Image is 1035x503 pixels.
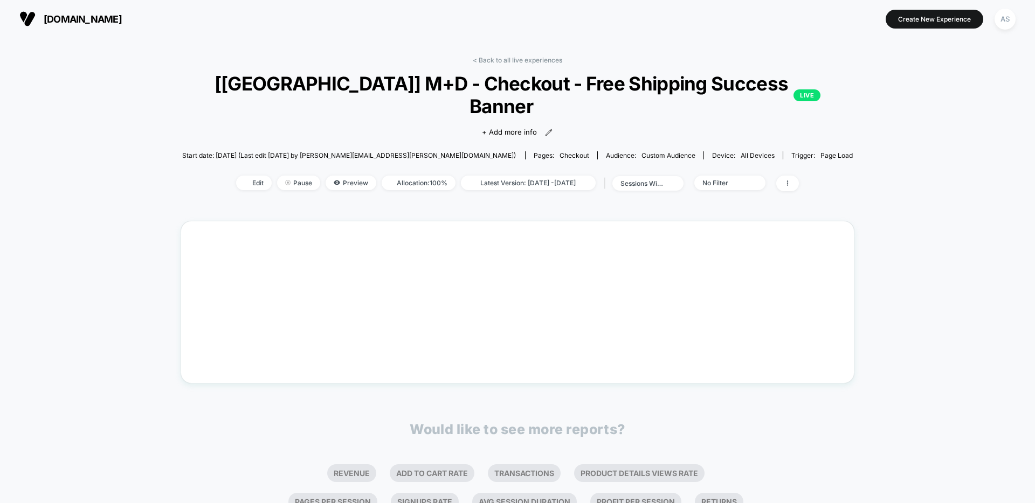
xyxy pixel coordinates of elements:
[19,11,36,27] img: Visually logo
[991,8,1019,30] button: AS
[560,151,589,159] span: checkout
[703,151,783,159] span: Device:
[382,176,456,190] span: Allocation: 100%
[326,176,376,190] span: Preview
[44,13,122,25] span: [DOMAIN_NAME]
[215,72,821,117] span: [[GEOGRAPHIC_DATA]] M+D - Checkout - Free Shipping Success Banner
[182,151,516,159] span: Start date: [DATE] (Last edit [DATE] by [PERSON_NAME][EMAIL_ADDRESS][PERSON_NAME][DOMAIN_NAME])
[534,151,589,159] div: Pages:
[791,151,853,159] div: Trigger:
[16,10,125,27] button: [DOMAIN_NAME]
[488,464,561,482] li: Transactions
[820,151,853,159] span: Page Load
[741,151,775,159] span: all devices
[641,151,695,159] span: Custom Audience
[277,176,320,190] span: Pause
[702,179,746,187] div: No Filter
[285,180,291,185] img: end
[473,56,562,64] a: < Back to all live experiences
[461,176,596,190] span: Latest Version: [DATE] - [DATE]
[482,127,537,138] span: + Add more info
[620,179,664,187] div: sessions with impression
[327,464,376,482] li: Revenue
[606,151,695,159] div: Audience:
[410,421,625,437] p: Would like to see more reports?
[793,89,820,101] p: LIVE
[236,176,272,190] span: Edit
[995,9,1016,30] div: AS
[601,176,612,191] span: |
[574,464,705,482] li: Product Details Views Rate
[886,10,983,29] button: Create New Experience
[390,464,474,482] li: Add To Cart Rate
